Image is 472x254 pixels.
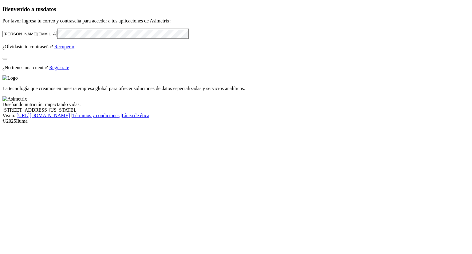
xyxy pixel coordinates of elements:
img: Asimetrix [2,96,27,102]
img: Logo [2,75,18,81]
a: Línea de ética [122,113,149,118]
h3: Bienvenido a tus [2,6,470,13]
span: datos [43,6,56,12]
div: Visita : | | [2,113,470,118]
p: La tecnología que creamos en nuestra empresa global para ofrecer soluciones de datos especializad... [2,86,470,91]
input: Tu correo [2,31,57,37]
div: Diseñando nutrición, impactando vidas. [2,102,470,107]
div: [STREET_ADDRESS][US_STATE]. [2,107,470,113]
a: Términos y condiciones [72,113,120,118]
a: Regístrate [49,65,69,70]
a: [URL][DOMAIN_NAME] [17,113,70,118]
p: ¿Olvidaste tu contraseña? [2,44,470,50]
div: © 2025 Iluma [2,118,470,124]
p: Por favor ingresa tu correo y contraseña para acceder a tus aplicaciones de Asimetrix: [2,18,470,24]
a: Recuperar [54,44,74,49]
p: ¿No tienes una cuenta? [2,65,470,70]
